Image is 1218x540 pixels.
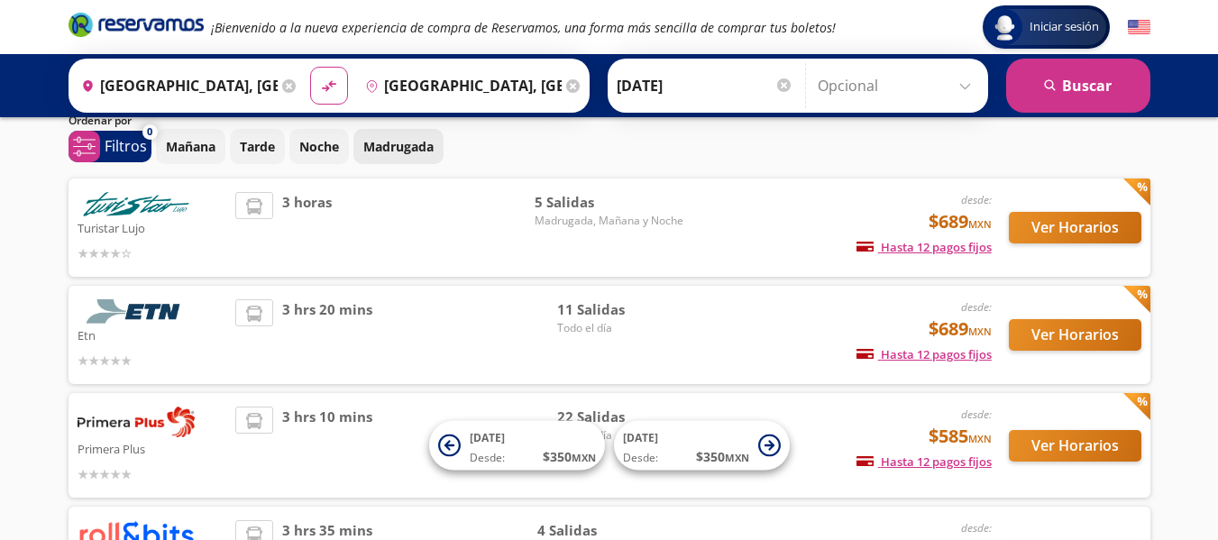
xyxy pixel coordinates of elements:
a: Brand Logo [69,11,204,43]
img: Turistar Lujo [78,192,195,216]
span: Todo el día [557,320,683,336]
small: MXN [572,451,596,464]
span: [DATE] [470,430,505,445]
button: Ver Horarios [1009,319,1141,351]
span: $689 [929,208,992,235]
span: Desde: [623,450,658,466]
small: MXN [968,432,992,445]
em: desde: [961,299,992,315]
span: 3 hrs 20 mins [282,299,372,371]
button: English [1128,16,1150,39]
span: Hasta 12 pagos fijos [856,453,992,470]
p: Noche [299,137,339,156]
button: [DATE]Desde:$350MXN [429,421,605,471]
button: Mañana [156,129,225,164]
button: [DATE]Desde:$350MXN [614,421,790,471]
p: Turistar Lujo [78,216,227,238]
span: Desde: [470,450,505,466]
button: Madrugada [353,129,444,164]
span: 5 Salidas [535,192,683,213]
span: [DATE] [623,430,658,445]
img: Etn [78,299,195,324]
input: Buscar Destino [358,63,562,108]
span: 22 Salidas [557,407,683,427]
button: Buscar [1006,59,1150,113]
button: Tarde [230,129,285,164]
button: Noche [289,129,349,164]
p: Filtros [105,135,147,157]
button: 0Filtros [69,131,151,162]
em: ¡Bienvenido a la nueva experiencia de compra de Reservamos, una forma más sencilla de comprar tus... [211,19,836,36]
span: $ 350 [543,447,596,466]
small: MXN [968,325,992,338]
small: MXN [725,451,749,464]
p: Ordenar por [69,113,132,129]
span: 3 hrs 10 mins [282,407,372,484]
span: Hasta 12 pagos fijos [856,239,992,255]
p: Etn [78,324,227,345]
button: Ver Horarios [1009,430,1141,462]
span: $689 [929,316,992,343]
input: Opcional [818,63,979,108]
p: Tarde [240,137,275,156]
em: desde: [961,520,992,535]
p: Mañana [166,137,215,156]
em: desde: [961,192,992,207]
button: Ver Horarios [1009,212,1141,243]
p: Primera Plus [78,437,227,459]
i: Brand Logo [69,11,204,38]
img: Primera Plus [78,407,195,437]
span: Iniciar sesión [1022,18,1106,36]
span: Madrugada, Mañana y Noche [535,213,683,229]
small: MXN [968,217,992,231]
span: Hasta 12 pagos fijos [856,346,992,362]
p: Madrugada [363,137,434,156]
input: Elegir Fecha [617,63,793,108]
span: 11 Salidas [557,299,683,320]
span: 0 [147,124,152,140]
span: $585 [929,423,992,450]
input: Buscar Origen [74,63,278,108]
em: desde: [961,407,992,422]
span: 3 horas [282,192,332,263]
span: $ 350 [696,447,749,466]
